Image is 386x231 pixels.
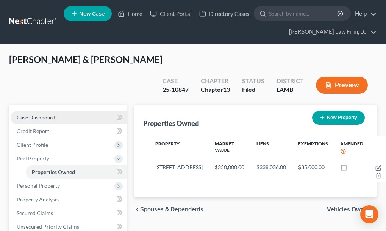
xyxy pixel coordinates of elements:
span: Credit Report [17,128,49,134]
span: Properties Owned [32,169,75,175]
th: Exemptions [292,136,334,160]
a: Client Portal [146,7,195,20]
span: Case Dashboard [17,114,55,121]
i: chevron_left [134,206,140,212]
td: $338,036.00 [250,160,292,182]
span: New Case [79,11,105,17]
div: 25-10847 [163,85,189,94]
div: LAMB [277,85,304,94]
div: Chapter [201,77,230,85]
td: $350,000.00 [209,160,250,182]
div: Chapter [201,85,230,94]
span: Unsecured Priority Claims [17,223,79,230]
a: [PERSON_NAME] Law Firm, LC [285,25,377,39]
span: Property Analysis [17,196,59,203]
span: Vehicles Owned [327,206,371,212]
button: chevron_left Spouses & Dependents [134,206,203,212]
button: Preview [316,77,368,94]
span: Client Profile [17,141,48,148]
th: Liens [250,136,292,160]
a: Property Analysis [11,193,127,206]
input: Search by name... [269,6,338,20]
th: Market Value [209,136,250,160]
span: 13 [223,86,230,93]
div: Properties Owned [143,119,199,128]
a: Properties Owned [26,165,127,179]
button: Vehicles Owned chevron_right [327,206,377,212]
div: Case [163,77,189,85]
a: Help [351,7,377,20]
div: Filed [242,85,264,94]
div: Open Intercom Messenger [360,205,378,223]
td: [STREET_ADDRESS] [149,160,209,182]
a: Home [114,7,146,20]
th: Amended [334,136,369,160]
button: New Property [312,111,365,125]
span: Personal Property [17,182,60,189]
a: Case Dashboard [11,111,127,124]
th: Property [149,136,209,160]
div: Status [242,77,264,85]
span: [PERSON_NAME] & [PERSON_NAME] [9,54,163,65]
td: $35,000.00 [292,160,334,182]
span: Secured Claims [17,210,53,216]
a: Credit Report [11,124,127,138]
span: Real Property [17,155,49,162]
a: Directory Cases [195,7,253,20]
a: Secured Claims [11,206,127,220]
span: Spouses & Dependents [140,206,203,212]
div: District [277,77,304,85]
